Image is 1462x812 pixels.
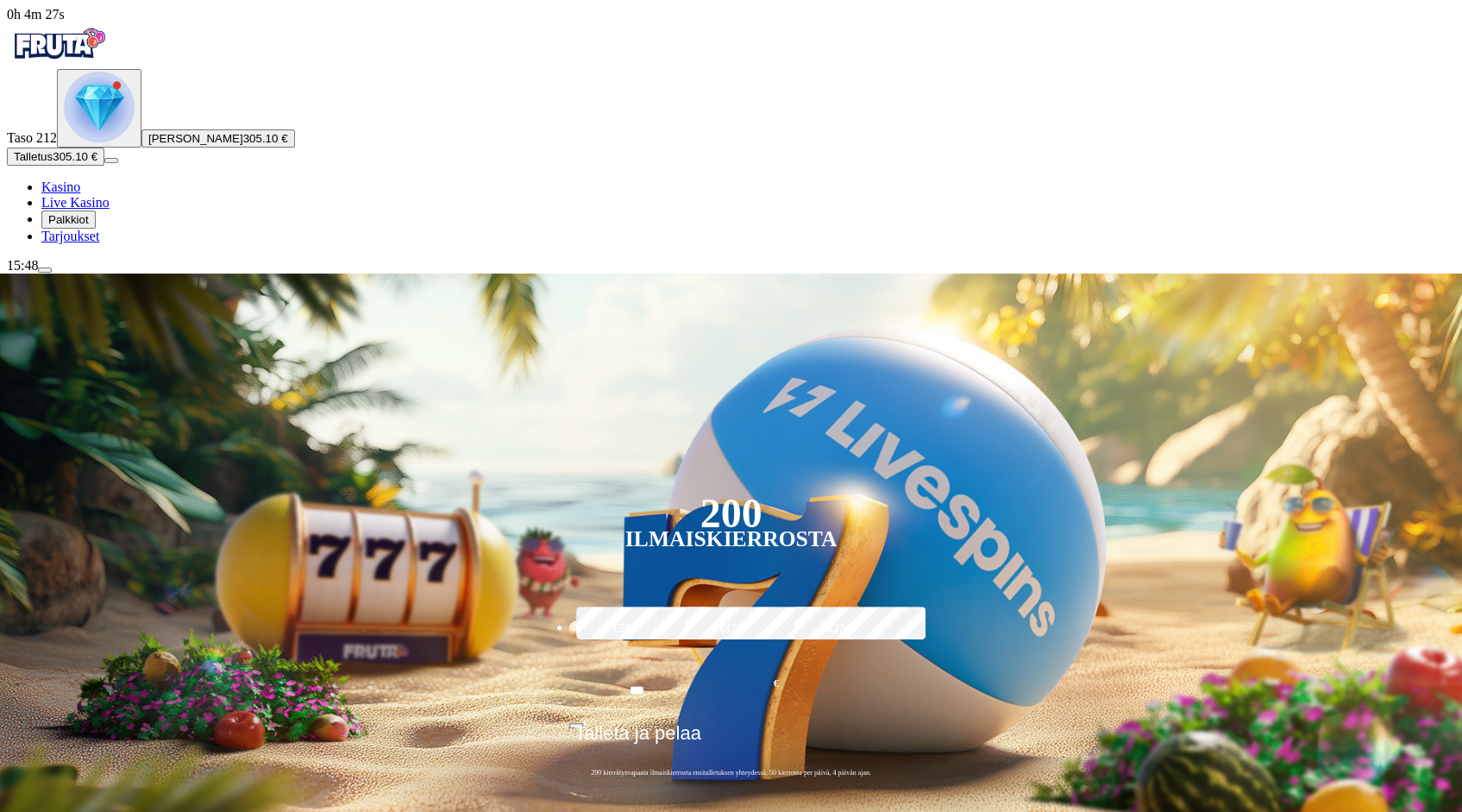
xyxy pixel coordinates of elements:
[41,211,96,229] button: reward iconPalkkiot
[104,158,118,163] button: menu
[243,132,288,145] span: 305.10 €
[574,722,701,757] span: Talleta ja pelaa
[41,229,99,243] a: gift-inverted iconTarjoukset
[64,72,135,142] img: level unlocked
[41,179,80,194] a: diamond iconKasino
[7,54,110,68] a: Fruta
[7,22,110,66] img: Fruta
[41,179,80,194] span: Kasino
[41,195,110,210] span: Live Kasino
[41,195,110,210] a: poker-chip iconLive Kasino
[7,7,65,22] span: user session time
[141,129,295,148] button: [PERSON_NAME]305.10 €
[569,768,893,777] span: 200 kierrätysvapaata ilmaiskierrosta ensitalletuksen yhteydessä. 50 kierrosta per päivä, 4 päivän...
[48,213,89,226] span: Palkkiot
[38,268,52,273] button: menu
[7,22,1455,244] nav: Primary
[14,150,53,163] span: Talletus
[681,604,781,654] label: €150
[583,717,588,727] span: €
[7,130,57,145] span: Taso 212
[148,132,243,145] span: [PERSON_NAME]
[572,604,673,654] label: €50
[569,721,893,758] button: Talleta ja pelaa
[57,69,141,148] button: level unlocked
[625,529,838,550] div: Ilmaiskierrosta
[789,604,890,654] label: €250
[774,676,779,692] span: €
[41,229,99,243] span: Tarjoukset
[7,148,104,166] button: Talletusplus icon305.10 €
[53,150,97,163] span: 305.10 €
[700,503,762,524] div: 200
[7,258,38,273] span: 15:48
